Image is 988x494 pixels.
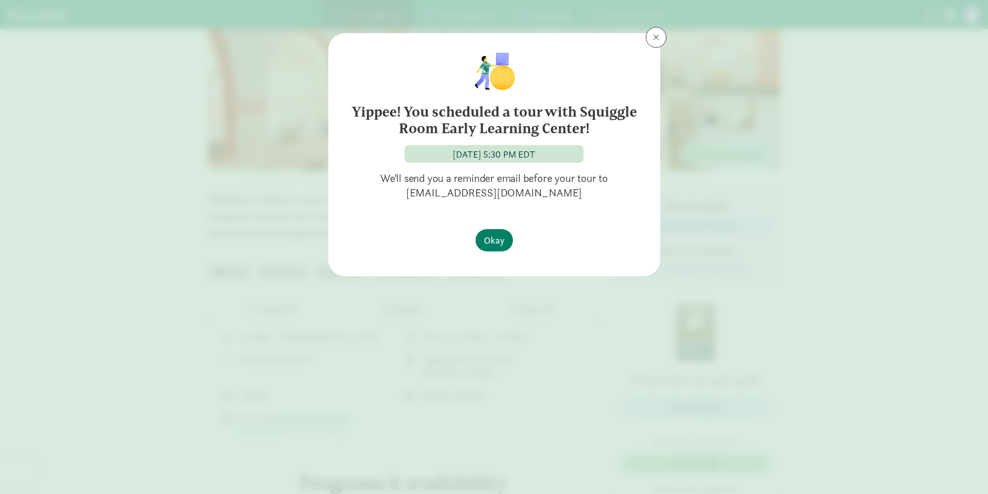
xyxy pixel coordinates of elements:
img: illustration-child1.png [468,50,520,91]
h6: Yippee! You scheduled a tour with Squiggle Room Early Learning Center! [349,104,639,137]
span: Okay [484,233,505,247]
div: [DATE] 5:30 PM EDT [453,147,535,161]
p: We'll send you a reminder email before your tour to [EMAIL_ADDRESS][DOMAIN_NAME] [345,171,644,200]
button: Okay [476,229,513,251]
